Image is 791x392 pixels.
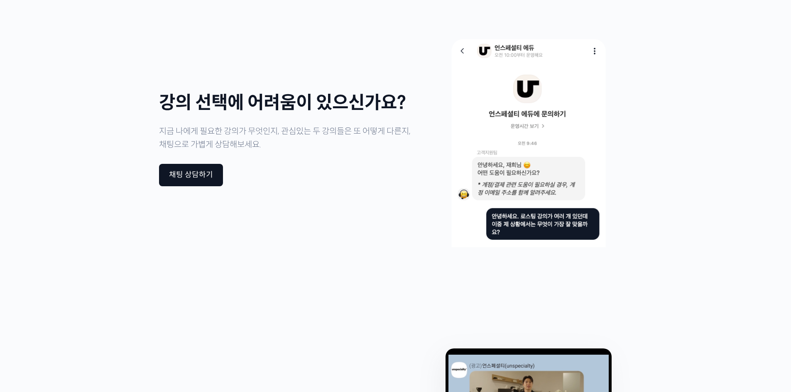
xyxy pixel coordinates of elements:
a: 홈 [2,263,55,284]
div: 채팅 상담하기 [169,170,213,180]
a: 설정 [107,263,159,284]
span: 대화 [76,276,86,282]
a: 대화 [55,263,107,284]
span: 홈 [26,275,31,282]
span: 설정 [128,275,138,282]
p: 지금 나에게 필요한 강의가 무엇인지, 관심있는 두 강의들은 또 어떻게 다른지, 채팅으로 가볍게 상담해보세요. [159,125,413,151]
h1: 강의 선택에 어려움이 있으신가요? [159,93,413,112]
